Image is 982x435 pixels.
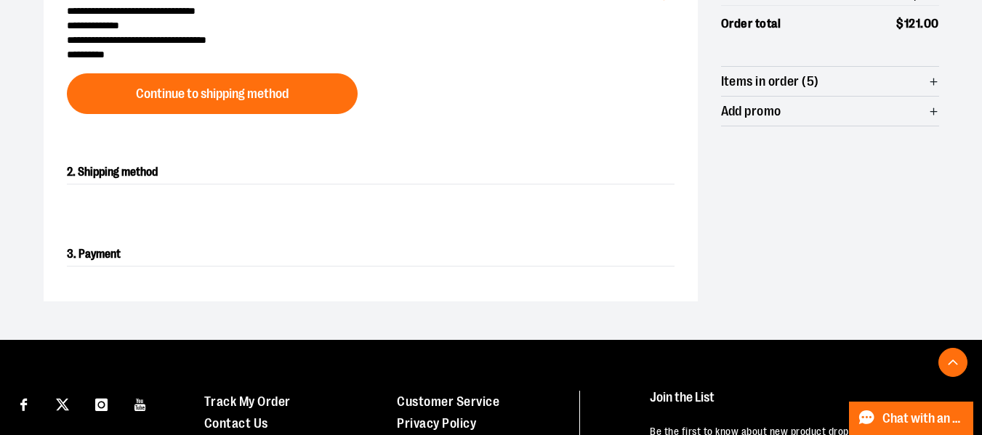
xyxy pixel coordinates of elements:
a: Privacy Policy [397,416,476,431]
h2: 2. Shipping method [67,160,675,184]
span: . [920,17,924,31]
a: Contact Us [204,416,268,431]
span: Continue to shipping method [136,87,289,101]
h4: Join the List [650,391,955,418]
span: Chat with an Expert [882,412,965,426]
a: Visit our X page [50,391,76,416]
button: Continue to shipping method [67,73,358,114]
span: 121 [904,17,921,31]
h2: 3. Payment [67,243,675,267]
span: Add promo [721,105,781,118]
a: Visit our Facebook page [11,391,36,416]
button: Items in order (5) [721,67,939,96]
a: Visit our Youtube page [128,391,153,416]
span: Order total [721,15,781,33]
a: Visit our Instagram page [89,391,114,416]
img: Twitter [56,398,69,411]
button: Chat with an Expert [849,402,974,435]
span: Items in order (5) [721,75,819,89]
span: 00 [924,17,939,31]
button: Back To Top [938,348,967,377]
a: Track My Order [204,394,291,409]
a: Customer Service [397,394,499,409]
button: Add promo [721,97,939,126]
span: $ [896,17,904,31]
